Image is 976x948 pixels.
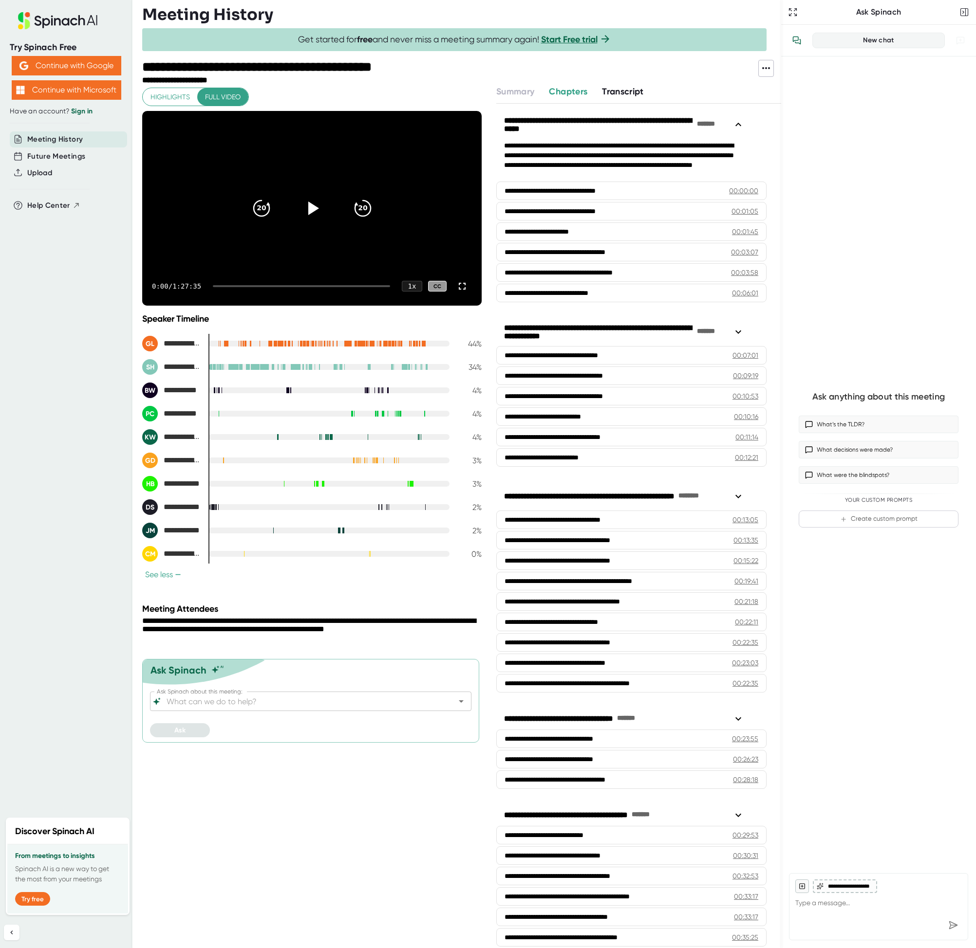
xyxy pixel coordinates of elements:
[27,134,83,145] button: Meeting History
[10,107,123,116] div: Have an account?
[734,912,758,922] div: 00:33:17
[733,851,758,860] div: 00:30:31
[457,503,482,512] div: 2 %
[457,363,482,372] div: 34 %
[457,409,482,419] div: 4 %
[732,734,758,744] div: 00:23:55
[799,416,958,433] button: What’s the TLDR?
[735,617,758,627] div: 00:22:11
[732,678,758,688] div: 00:22:35
[733,775,758,784] div: 00:28:18
[734,576,758,586] div: 00:19:41
[428,281,447,292] div: CC
[12,80,121,100] button: Continue with Microsoft
[496,86,534,97] span: Summary
[800,7,957,17] div: Ask Spinach
[142,383,158,398] div: BW
[142,429,158,445] div: KW
[799,497,958,504] div: Your Custom Prompts
[799,510,958,528] button: Create custom prompt
[457,479,482,489] div: 3 %
[175,571,181,579] span: −
[734,597,758,606] div: 00:21:18
[142,359,201,375] div: Stryker Hankins
[142,546,158,562] div: CM
[735,432,758,442] div: 00:11:14
[142,499,201,515] div: Dale Simpson
[732,350,758,360] div: 00:07:01
[457,526,482,535] div: 2 %
[142,336,158,351] div: GL
[732,638,758,647] div: 00:22:35
[27,200,70,211] span: Help Center
[734,892,758,901] div: 00:33:17
[357,34,373,45] b: free
[732,658,758,668] div: 00:23:03
[732,206,758,216] div: 00:01:05
[142,499,158,515] div: DS
[454,694,468,708] button: Open
[142,453,201,468] div: Greg Dingmann
[142,476,158,492] div: HB
[786,5,800,19] button: Expand to Ask Spinach page
[150,723,210,737] button: Ask
[732,288,758,298] div: 00:06:01
[15,864,120,884] p: Spinach AI is a new way to get the most from your meetings
[602,86,644,97] span: Transcript
[733,535,758,545] div: 00:13:35
[142,429,201,445] div: Katherine Wilke
[457,549,482,559] div: 0 %
[27,200,80,211] button: Help Center
[799,441,958,458] button: What decisions were made?
[402,281,422,292] div: 1 x
[731,247,758,257] div: 00:03:07
[799,466,958,484] button: What were the blindspots?
[4,925,19,940] button: Collapse sidebar
[732,227,758,237] div: 00:01:45
[142,359,158,375] div: SH
[150,91,190,103] span: Highlights
[549,86,587,97] span: Chapters
[602,85,644,98] button: Transcript
[143,88,198,106] button: Highlights
[142,603,484,614] div: Meeting Attendees
[733,754,758,764] div: 00:26:23
[541,34,598,45] a: Start Free trial
[819,36,938,45] div: New chat
[15,852,120,860] h3: From meetings to insights
[142,523,158,538] div: JM
[27,167,52,179] button: Upload
[165,694,440,708] input: What can we do to help?
[957,5,971,19] button: Close conversation sidebar
[15,825,94,838] h2: Discover Spinach AI
[732,932,758,942] div: 00:35:25
[142,546,201,562] div: Craig McTavish
[812,391,945,402] div: Ask anything about this meeting
[142,383,201,398] div: Bill Warman
[549,85,587,98] button: Chapters
[142,406,158,421] div: PC
[71,107,93,115] a: Sign in
[142,569,184,580] button: See less−
[205,91,241,103] span: Full video
[197,88,248,106] button: Full video
[731,268,758,277] div: 00:03:58
[733,556,758,565] div: 00:15:22
[732,830,758,840] div: 00:29:53
[27,151,85,162] span: Future Meetings
[15,892,50,906] button: Try free
[733,371,758,381] div: 00:09:19
[457,386,482,395] div: 4 %
[152,282,201,290] div: 0:00 / 1:27:35
[457,339,482,348] div: 44 %
[142,336,201,351] div: Genevieve Lamontagne
[496,85,534,98] button: Summary
[944,916,962,934] div: Send message
[735,453,758,462] div: 00:12:21
[10,42,123,53] div: Try Spinach Free
[174,726,186,734] span: Ask
[19,61,28,70] img: Aehbyd4JwY73AAAAAElFTkSuQmCC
